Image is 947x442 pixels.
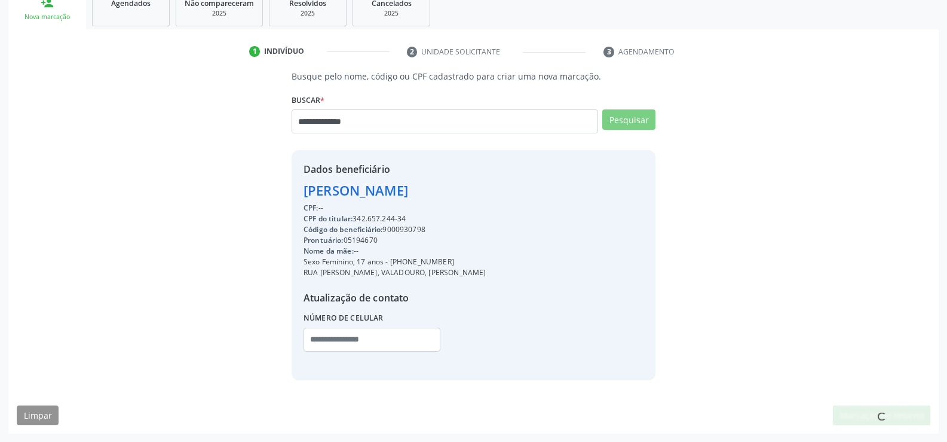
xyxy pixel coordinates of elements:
[17,406,59,426] button: Limpar
[304,235,486,246] div: 05194670
[304,224,382,234] span: Código do beneficiário:
[292,70,655,83] p: Busque pelo nome, código ou CPF cadastrado para criar uma nova marcação.
[602,109,655,130] button: Pesquisar
[304,181,486,200] div: [PERSON_NAME]
[304,224,486,235] div: 9000930798
[304,214,353,224] span: CPF do titular:
[304,246,486,257] div: --
[304,214,486,224] div: 342.657.244-34
[185,9,254,18] div: 2025
[304,291,486,305] div: Atualização de contato
[304,257,486,267] div: Sexo Feminino, 17 anos - [PHONE_NUMBER]
[304,267,486,278] div: RUA [PERSON_NAME], VALADOURO, [PERSON_NAME]
[292,91,324,109] label: Buscar
[17,13,78,22] div: Nova marcação
[304,203,318,213] span: CPF:
[304,246,354,256] span: Nome da mãe:
[304,162,486,176] div: Dados beneficiário
[361,9,421,18] div: 2025
[304,203,486,214] div: --
[264,46,304,57] div: Indivíduo
[249,46,260,57] div: 1
[278,9,338,18] div: 2025
[304,309,384,328] label: Número de celular
[304,235,344,245] span: Prontuário:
